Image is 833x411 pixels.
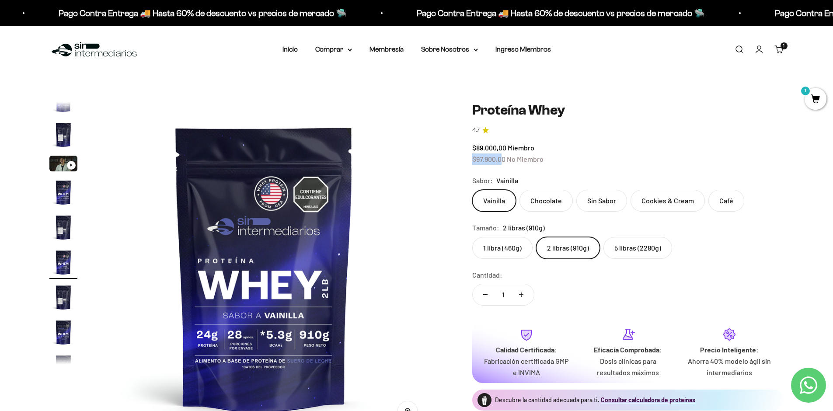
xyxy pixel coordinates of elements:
img: Proteína [477,393,491,407]
a: Inicio [282,45,298,53]
span: 2 libras (910g) [503,222,545,233]
button: Ir al artículo 9 [49,353,77,384]
label: Cantidad: [472,269,502,281]
span: No Miembro [507,155,544,163]
legend: Tamaño: [472,222,499,233]
summary: Sobre Nosotros [421,44,478,55]
span: Vainilla [496,175,518,186]
p: Ahorra 40% modelo ágil sin intermediarios [686,355,773,378]
p: Pago Contra Entrega 🚚 Hasta 60% de descuento vs precios de mercado 🛸 [51,6,339,20]
span: 4.7 [472,125,480,135]
img: Proteína Whey [49,353,77,381]
legend: Sabor: [472,175,493,186]
img: Proteína Whey [49,213,77,241]
button: Ir al artículo 2 [49,121,77,151]
span: $97.900,00 [472,155,505,163]
span: $89.000,00 [472,143,506,152]
button: Ir al artículo 7 [49,283,77,314]
button: Ir al artículo 4 [49,178,77,209]
img: Proteína Whey [49,248,77,276]
button: Consultar calculadora de proteínas [601,396,695,404]
a: 1 [805,95,826,104]
img: Proteína Whey [49,178,77,206]
img: Proteína Whey [49,283,77,311]
button: Aumentar cantidad [509,284,534,305]
strong: Calidad Certificada: [496,345,557,354]
span: Descubre la cantidad adecuada para ti. [495,396,599,404]
button: Ir al artículo 5 [49,213,77,244]
button: Reducir cantidad [473,284,498,305]
a: 4.74.7 de 5.0 estrellas [472,125,784,135]
button: Ir al artículo 6 [49,248,77,279]
a: Ingreso Miembros [495,45,551,53]
p: Pago Contra Entrega 🚚 Hasta 60% de descuento vs precios de mercado 🛸 [409,6,697,20]
span: 1 [783,44,784,48]
p: Fabricación certificada GMP e INVIMA [483,355,570,378]
a: Membresía [369,45,404,53]
button: Ir al artículo 8 [49,318,77,349]
h1: Proteína Whey [472,102,784,118]
span: Miembro [508,143,534,152]
strong: Eficacia Comprobada: [594,345,662,354]
mark: 1 [800,86,811,96]
img: Proteína Whey [49,121,77,149]
summary: Comprar [315,44,352,55]
img: Proteína Whey [49,318,77,346]
strong: Precio Inteligente: [700,345,759,354]
p: Dosis clínicas para resultados máximos [584,355,672,378]
button: Ir al artículo 3 [49,156,77,174]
